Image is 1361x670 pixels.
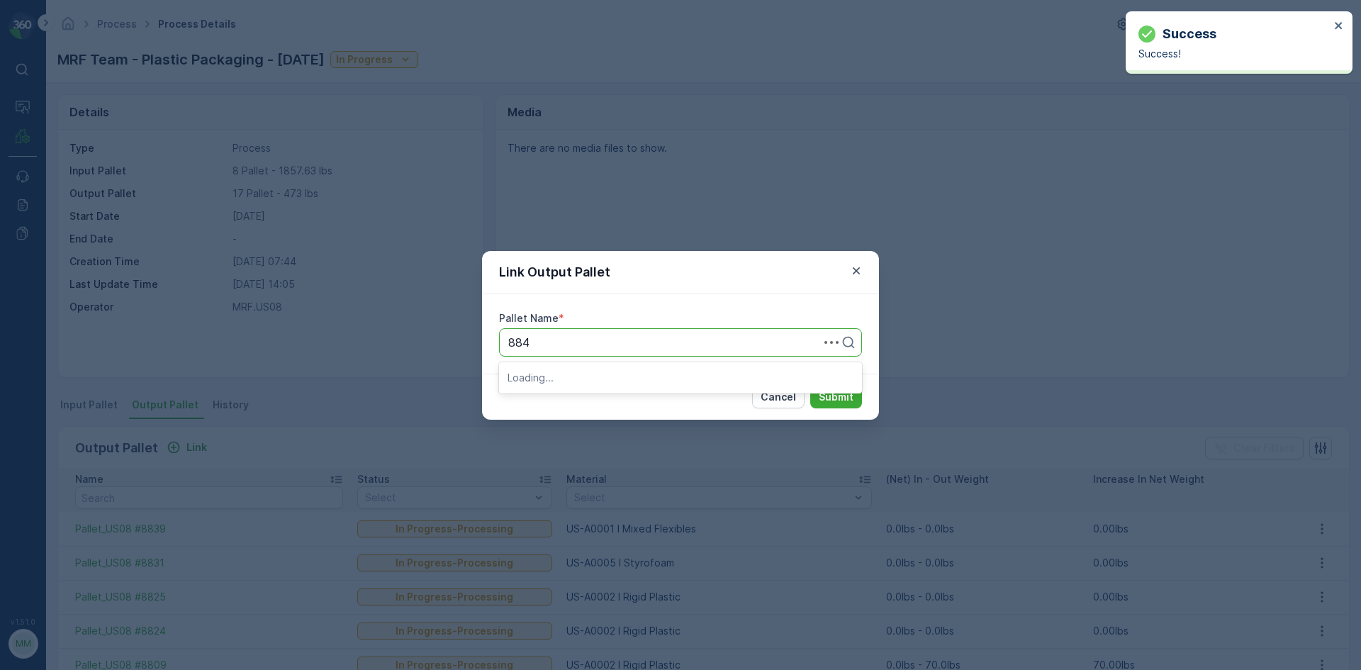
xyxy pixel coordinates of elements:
[752,386,805,408] button: Cancel
[761,390,796,404] p: Cancel
[499,312,559,324] label: Pallet Name
[810,386,862,408] button: Submit
[1334,20,1344,33] button: close
[499,262,610,282] p: Link Output Pallet
[819,390,853,404] p: Submit
[1138,47,1330,61] p: Success!
[1163,24,1216,44] p: Success
[508,371,853,385] p: Loading...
